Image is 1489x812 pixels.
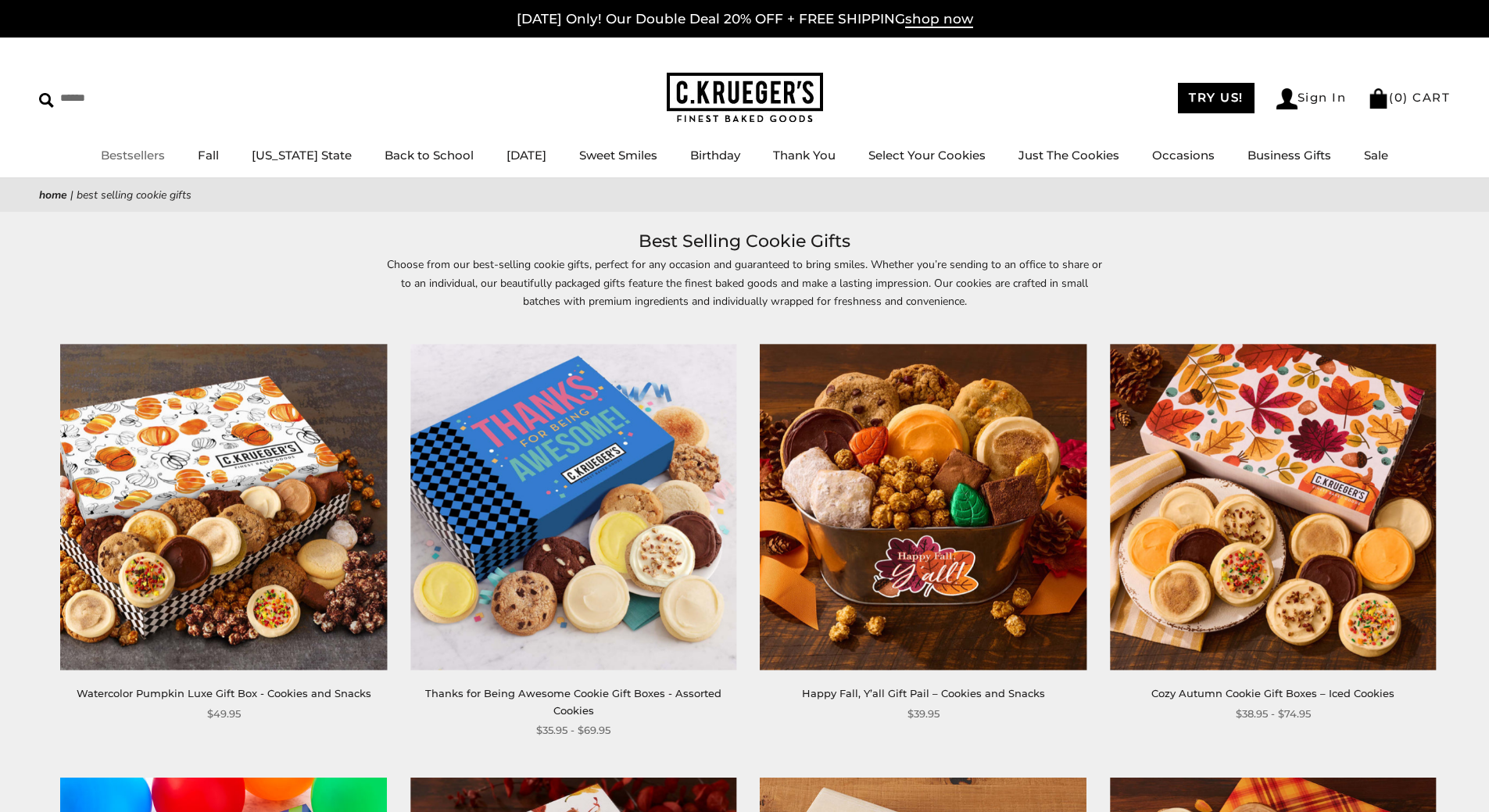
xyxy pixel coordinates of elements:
[905,11,973,28] span: shop now
[1247,148,1331,163] a: Business Gifts
[39,186,1450,204] nav: breadcrumbs
[61,344,387,670] img: Watercolor Pumpkin Luxe Gift Box - Cookies and Snacks
[63,227,1426,256] h1: Best Selling Cookie Gifts
[517,11,973,28] a: [DATE] Only! Our Double Deal 20% OFF + FREE SHIPPINGshop now
[536,722,610,739] span: $35.95 - $69.95
[579,148,657,163] a: Sweet Smiles
[207,706,241,722] span: $49.95
[1236,706,1311,722] span: $38.95 - $74.95
[1178,83,1255,113] a: TRY US!
[761,344,1086,670] img: Happy Fall, Y’all Gift Pail – Cookies and Snacks
[907,706,940,722] span: $39.95
[667,73,823,123] img: C.KRUEGER'S
[1368,88,1389,109] img: Bag
[425,687,721,716] a: Thanks for Being Awesome Cookie Gift Boxes - Assorted Cookies
[252,148,352,163] a: [US_STATE] State
[39,93,54,108] img: Search
[77,188,191,202] span: Best Selling Cookie Gifts
[773,148,836,163] a: Thank You
[39,188,67,202] a: Home
[1110,344,1436,670] img: Cozy Autumn Cookie Gift Boxes – Iced Cookies
[1364,148,1388,163] a: Sale
[1368,90,1450,105] a: (0) CART
[1276,88,1347,109] a: Sign In
[410,344,736,670] img: Thanks for Being Awesome Cookie Gift Boxes - Assorted Cookies
[39,86,225,110] input: Search
[1151,687,1394,699] a: Cozy Autumn Cookie Gift Boxes – Iced Cookies
[198,148,219,163] a: Fall
[1018,148,1119,163] a: Just The Cookies
[506,148,546,163] a: [DATE]
[802,687,1045,699] a: Happy Fall, Y’all Gift Pail – Cookies and Snacks
[70,188,73,202] span: |
[101,148,165,163] a: Bestsellers
[77,687,371,699] a: Watercolor Pumpkin Luxe Gift Box - Cookies and Snacks
[690,148,740,163] a: Birthday
[385,256,1104,327] p: Choose from our best-selling cookie gifts, perfect for any occasion and guaranteed to bring smile...
[1394,90,1404,105] span: 0
[1152,148,1215,163] a: Occasions
[1276,88,1298,109] img: Account
[868,148,986,163] a: Select Your Cookies
[385,148,474,163] a: Back to School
